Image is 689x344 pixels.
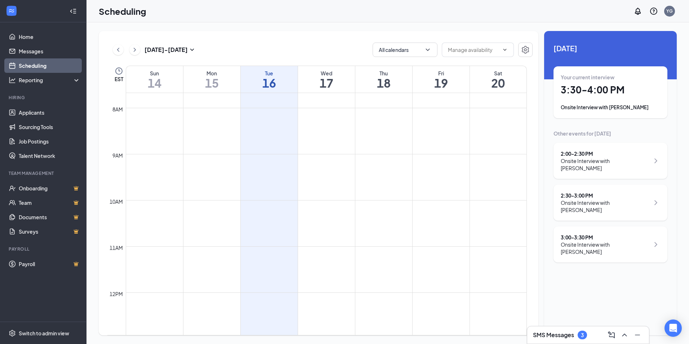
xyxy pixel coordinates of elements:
svg: Collapse [70,8,77,15]
h1: 17 [298,77,355,89]
a: SurveysCrown [19,224,80,239]
button: ComposeMessage [606,329,617,341]
a: September 16, 2025 [241,66,298,93]
div: 10am [108,198,124,206]
div: Open Intercom Messenger [664,319,682,337]
div: Sun [126,70,183,77]
a: Home [19,30,80,44]
div: Sat [470,70,527,77]
h1: 16 [241,77,298,89]
svg: ChevronRight [652,156,660,165]
svg: ChevronDown [424,46,431,53]
span: EST [115,75,123,83]
svg: ChevronLeft [115,45,122,54]
svg: QuestionInfo [649,7,658,16]
svg: WorkstreamLogo [8,7,15,14]
div: 12pm [108,290,124,298]
div: Wed [298,70,355,77]
h3: SMS Messages [533,331,574,339]
svg: SmallChevronDown [188,45,196,54]
svg: Minimize [633,331,642,339]
h1: 18 [355,77,412,89]
a: September 17, 2025 [298,66,355,93]
div: 11am [108,244,124,252]
div: Fri [413,70,470,77]
svg: ChevronRight [652,198,660,207]
div: Onsite Interview with [PERSON_NAME] [561,199,650,213]
div: 8am [111,105,124,113]
svg: ChevronUp [620,331,629,339]
svg: Notifications [634,7,642,16]
a: September 15, 2025 [183,66,240,93]
button: Settings [518,43,533,57]
div: Onsite Interview with [PERSON_NAME] [561,104,660,111]
a: September 18, 2025 [355,66,412,93]
div: Team Management [9,170,79,176]
a: Sourcing Tools [19,120,80,134]
h1: 20 [470,77,527,89]
div: Payroll [9,246,79,252]
h1: 15 [183,77,240,89]
div: Mon [183,70,240,77]
h1: 19 [413,77,470,89]
div: Other events for [DATE] [554,130,667,137]
a: TeamCrown [19,195,80,210]
a: September 14, 2025 [126,66,183,93]
svg: Settings [521,45,530,54]
a: Applicants [19,105,80,120]
a: Talent Network [19,149,80,163]
div: Onsite Interview with [PERSON_NAME] [561,157,650,172]
svg: Settings [9,330,16,337]
button: ChevronUp [619,329,630,341]
a: PayrollCrown [19,257,80,271]
h3: [DATE] - [DATE] [145,46,188,54]
a: DocumentsCrown [19,210,80,224]
div: Tue [241,70,298,77]
h1: 3:30 - 4:00 PM [561,84,660,96]
button: Minimize [632,329,643,341]
button: All calendarsChevronDown [373,43,437,57]
a: September 19, 2025 [413,66,470,93]
a: OnboardingCrown [19,181,80,195]
svg: Clock [115,67,123,75]
svg: ChevronRight [652,240,660,249]
h1: Scheduling [99,5,146,17]
span: [DATE] [554,43,667,54]
div: 3:00 - 3:30 PM [561,234,650,241]
svg: ComposeMessage [607,331,616,339]
h1: 14 [126,77,183,89]
a: Scheduling [19,58,80,73]
button: ChevronRight [129,44,140,55]
div: 2:30 - 3:00 PM [561,192,650,199]
input: Manage availability [448,46,499,54]
div: YG [666,8,673,14]
div: Onsite Interview with [PERSON_NAME] [561,241,650,255]
a: Job Postings [19,134,80,149]
a: September 20, 2025 [470,66,527,93]
div: Hiring [9,94,79,101]
div: 3 [581,332,584,338]
div: 2:00 - 2:30 PM [561,150,650,157]
a: Messages [19,44,80,58]
svg: Analysis [9,76,16,84]
div: 9am [111,151,124,159]
svg: ChevronRight [131,45,138,54]
div: Thu [355,70,412,77]
div: Reporting [19,76,81,84]
div: Your current interview [561,74,660,81]
div: Switch to admin view [19,330,69,337]
button: ChevronLeft [113,44,124,55]
svg: ChevronDown [502,47,508,53]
